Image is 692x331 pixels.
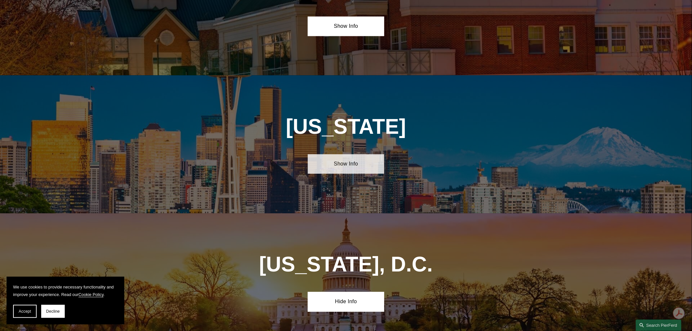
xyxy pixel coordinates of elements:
a: Hide Info [308,292,384,311]
a: Show Info [308,154,384,174]
span: Accept [19,309,31,314]
h1: [US_STATE] [270,115,423,139]
a: Cookie Policy [78,292,104,297]
button: Decline [41,305,65,318]
span: Decline [46,309,60,314]
p: We use cookies to provide necessary functionality and improve your experience. Read our . [13,283,118,298]
a: Show Info [308,16,384,36]
section: Cookie banner [7,277,124,324]
h1: [US_STATE], D.C. [232,253,460,276]
a: Search this site [636,320,682,331]
button: Accept [13,305,37,318]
